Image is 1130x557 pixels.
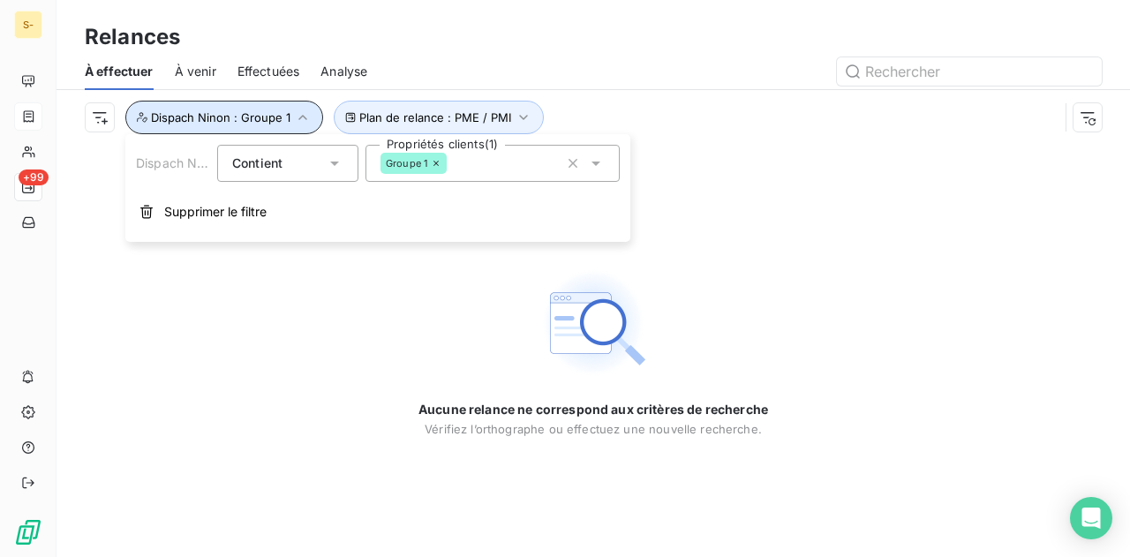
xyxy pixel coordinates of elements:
[125,192,630,231] button: Supprimer le filtre
[85,63,154,80] span: À effectuer
[334,101,544,134] button: Plan de relance : PME / PMI
[136,155,222,170] span: Dispach Ninon
[85,21,180,53] h3: Relances
[447,155,461,171] input: Propriétés clients
[14,11,42,39] div: S-
[175,63,216,80] span: À venir
[537,267,650,380] img: Empty state
[14,518,42,546] img: Logo LeanPay
[232,155,282,170] span: Contient
[425,422,762,436] span: Vérifiez l’orthographe ou effectuez une nouvelle recherche.
[125,101,323,134] button: Dispach Ninon : Groupe 1
[164,203,267,221] span: Supprimer le filtre
[418,401,768,418] span: Aucune relance ne correspond aux critères de recherche
[359,110,511,124] span: Plan de relance : PME / PMI
[320,63,367,80] span: Analyse
[386,158,427,169] span: Groupe 1
[837,57,1102,86] input: Rechercher
[1070,497,1112,539] div: Open Intercom Messenger
[19,169,49,185] span: +99
[237,63,300,80] span: Effectuées
[151,110,290,124] span: Dispach Ninon : Groupe 1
